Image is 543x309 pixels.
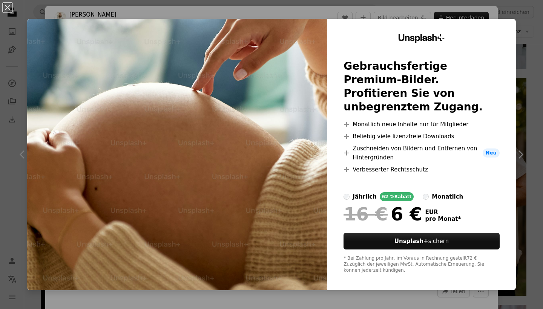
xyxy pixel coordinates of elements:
[344,60,500,114] h2: Gebrauchsfertige Premium-Bilder. Profitieren Sie von unbegrenztem Zugang.
[483,148,500,158] span: Neu
[344,204,388,224] span: 16 €
[344,233,500,249] button: Unsplash+sichern
[425,216,461,222] span: pro Monat *
[344,204,422,224] div: 6 €
[394,238,428,245] strong: Unsplash+
[344,132,500,141] li: Beliebig viele lizenzfreie Downloads
[344,255,500,274] div: * Bei Zahlung pro Jahr, im Voraus in Rechnung gestellt 72 € Zuzüglich der jeweiligen MwSt. Automa...
[344,165,500,174] li: Verbesserter Rechtsschutz
[353,192,377,201] div: jährlich
[423,194,429,200] input: monatlich
[425,209,461,216] span: EUR
[432,192,463,201] div: monatlich
[380,192,414,201] div: 62 % Rabatt
[344,194,350,200] input: jährlich62 %Rabatt
[344,144,500,162] li: Zuschneiden von Bildern und Entfernen von Hintergründen
[344,120,500,129] li: Monatlich neue Inhalte nur für Mitglieder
